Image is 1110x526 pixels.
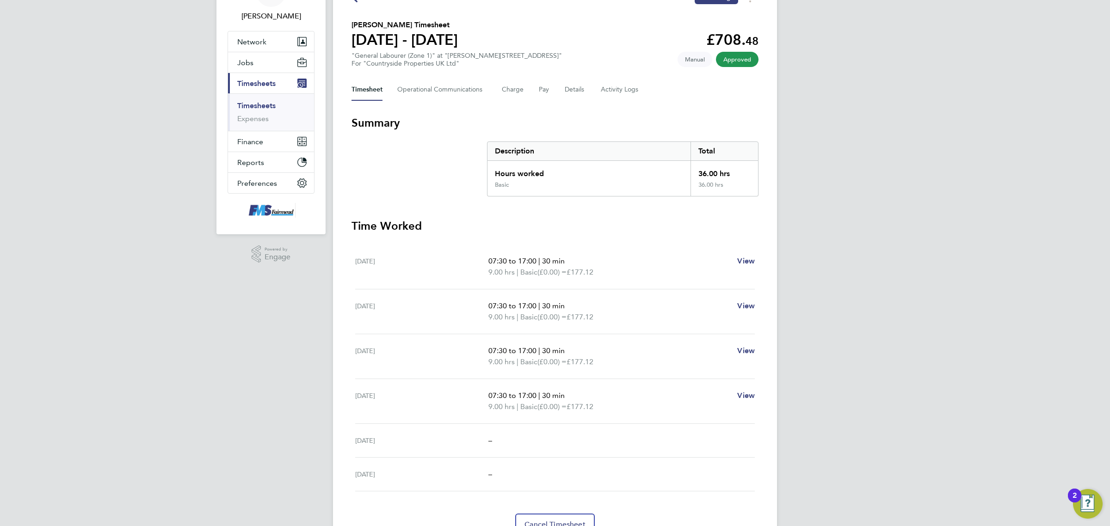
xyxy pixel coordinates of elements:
[542,301,565,310] span: 30 min
[397,79,487,101] button: Operational Communications
[517,402,518,411] span: |
[565,79,586,101] button: Details
[247,203,296,218] img: f-mead-logo-retina.png
[237,101,276,110] a: Timesheets
[737,391,755,400] span: View
[737,346,755,355] span: View
[542,391,565,400] span: 30 min
[691,161,758,181] div: 36.00 hrs
[538,301,540,310] span: |
[355,435,488,446] div: [DATE]
[355,390,488,412] div: [DATE]
[355,345,488,367] div: [DATE]
[237,114,269,123] a: Expenses
[228,52,314,73] button: Jobs
[691,142,758,160] div: Total
[537,312,567,321] span: (£0.00) =
[487,141,758,196] div: Summary
[737,300,755,312] a: View
[351,52,562,67] div: "General Labourer (Zone 1)" at "[PERSON_NAME][STREET_ADDRESS]"
[488,391,536,400] span: 07:30 to 17:00
[538,346,540,355] span: |
[237,58,253,67] span: Jobs
[567,312,593,321] span: £177.12
[228,31,314,52] button: Network
[228,173,314,193] button: Preferences
[737,257,755,265] span: View
[520,356,537,367] span: Basic
[237,158,264,167] span: Reports
[691,181,758,196] div: 36.00 hrs
[265,253,290,261] span: Engage
[567,268,593,276] span: £177.12
[495,181,509,189] div: Basic
[737,256,755,267] a: View
[355,469,488,480] div: [DATE]
[538,257,540,265] span: |
[520,267,537,278] span: Basic
[746,34,758,48] span: 48
[355,256,488,278] div: [DATE]
[351,219,758,233] h3: Time Worked
[252,245,291,263] a: Powered byEngage
[706,31,758,49] app-decimal: £708.
[488,346,536,355] span: 07:30 to 17:00
[237,179,277,188] span: Preferences
[488,357,515,366] span: 9.00 hrs
[355,300,488,323] div: [DATE]
[351,31,458,49] h1: [DATE] - [DATE]
[487,161,691,181] div: Hours worked
[737,301,755,310] span: View
[517,312,518,321] span: |
[488,470,492,478] span: –
[228,203,314,218] a: Go to home page
[228,152,314,172] button: Reports
[488,402,515,411] span: 9.00 hrs
[517,357,518,366] span: |
[537,402,567,411] span: (£0.00) =
[228,93,314,131] div: Timesheets
[502,79,524,101] button: Charge
[488,268,515,276] span: 9.00 hrs
[228,73,314,93] button: Timesheets
[678,52,712,67] span: This timesheet was manually created.
[488,436,492,445] span: –
[737,390,755,401] a: View
[601,79,640,101] button: Activity Logs
[542,346,565,355] span: 30 min
[567,402,593,411] span: £177.12
[351,19,458,31] h2: [PERSON_NAME] Timesheet
[237,137,263,146] span: Finance
[537,268,567,276] span: (£0.00) =
[520,401,537,412] span: Basic
[237,37,266,46] span: Network
[1073,495,1077,508] div: 2
[488,312,515,321] span: 9.00 hrs
[520,312,537,323] span: Basic
[488,301,536,310] span: 07:30 to 17:00
[716,52,758,67] span: This timesheet has been approved.
[567,357,593,366] span: £177.12
[539,79,550,101] button: Pay
[228,131,314,152] button: Finance
[487,142,691,160] div: Description
[517,268,518,276] span: |
[228,11,314,22] span: Lawrence Schott
[351,79,382,101] button: Timesheet
[542,257,565,265] span: 30 min
[737,345,755,356] a: View
[1073,489,1103,519] button: Open Resource Center, 2 new notifications
[265,245,290,253] span: Powered by
[538,391,540,400] span: |
[351,116,758,130] h3: Summary
[488,257,536,265] span: 07:30 to 17:00
[351,60,562,67] div: For "Countryside Properties UK Ltd"
[237,79,276,88] span: Timesheets
[537,357,567,366] span: (£0.00) =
